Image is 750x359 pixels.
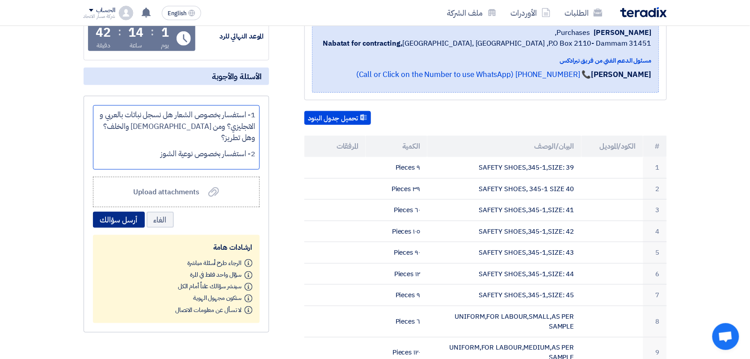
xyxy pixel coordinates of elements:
[97,41,110,50] div: دقيقة
[98,109,255,143] span: 1- استفسار بخصوص الشعار هل نسجل نباتات بالعربي و الانجليزي؟ ومن [DEMOGRAPHIC_DATA] والخلف؟ وهل تط...
[643,178,667,200] td: 2
[427,200,581,221] td: SAFETY SHOES,345-1,SIZE: 41
[643,200,667,221] td: 3
[366,157,427,178] td: ٩ Pieces
[555,27,590,38] span: Purchases,
[96,26,111,39] div: 42
[643,306,667,337] td: 8
[190,270,241,280] span: سؤال واحد فقط في المرة
[323,38,403,49] b: Nabatat for contracting,
[84,14,116,19] div: شركة مسار الاتحاد
[558,2,610,23] a: الطلبات
[581,136,643,157] th: الكود/الموديل
[440,2,504,23] a: ملف الشركة
[323,38,651,49] span: [GEOGRAPHIC_DATA], [GEOGRAPHIC_DATA] ,P.O Box 2110- Dammam 31451
[130,41,143,50] div: ساعة
[323,56,651,65] div: مسئول الدعم الفني من فريق تيرادكس
[366,285,427,306] td: ٩ Pieces
[366,242,427,264] td: ٩٠ Pieces
[175,305,242,315] span: لا تسأل عن معلومات الاتصال
[643,263,667,285] td: 6
[178,282,242,291] span: سينشر سؤالك علناً أمام الكل
[187,258,242,268] span: الرجاء طرح أسئلة مباشرة
[643,136,667,157] th: #
[93,212,145,228] button: أرسل سؤالك
[366,136,427,157] th: الكمية
[160,148,255,159] span: 2- استفسار بخصوص نوعية الشوز
[712,323,739,350] a: دردشة مفتوحة
[356,69,591,80] a: 📞 [PHONE_NUMBER] (Call or Click on the Number to use WhatsApp)
[93,105,260,170] div: اكتب سؤالك هنا
[366,306,427,337] td: ٦ Pieces
[643,242,667,264] td: 5
[427,178,581,200] td: SAFETY SHOES, 345-1 SIZE 40
[620,7,667,17] img: Teradix logo
[366,221,427,242] td: ١٠٥ Pieces
[168,10,186,17] span: English
[119,6,133,20] img: profile_test.png
[643,157,667,178] td: 1
[162,6,201,20] button: English
[427,285,581,306] td: SAFETY SHOES,345-1,SIZE: 45
[366,178,427,200] td: ٣٩ Pieces
[643,285,667,306] td: 7
[427,263,581,285] td: SAFETY SHOES,345-1,SIZE: 44
[427,221,581,242] td: SAFETY SHOES,345-1,SIZE: 42
[643,221,667,242] td: 4
[128,26,143,39] div: 14
[591,69,652,80] strong: [PERSON_NAME]
[147,212,174,228] button: الغاء
[427,136,581,157] th: البيان/الوصف
[96,7,115,14] div: الحساب
[304,136,366,157] th: المرفقات
[197,31,264,42] div: الموعد النهائي للرد
[304,111,371,125] button: تحميل جدول البنود
[504,2,558,23] a: الأوردرات
[133,187,199,197] span: Upload attachments
[118,24,121,40] div: :
[212,71,262,81] span: الأسئلة والأجوبة
[427,242,581,264] td: SAFETY SHOES,345-1,SIZE: 43
[151,24,154,40] div: :
[193,294,241,303] span: ستكون مجهول الهوية
[161,41,169,50] div: يوم
[161,26,169,39] div: 1
[100,242,253,253] div: ارشادات هامة
[594,27,652,38] span: [PERSON_NAME]
[427,157,581,178] td: SAFETY SHOES,345-1,SIZE: 39
[366,200,427,221] td: ٦٠ Pieces
[427,306,581,337] td: UNIFORM,FOR LABOUR,SMALL,AS PER SAMPLE
[366,263,427,285] td: ١٢ Pieces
